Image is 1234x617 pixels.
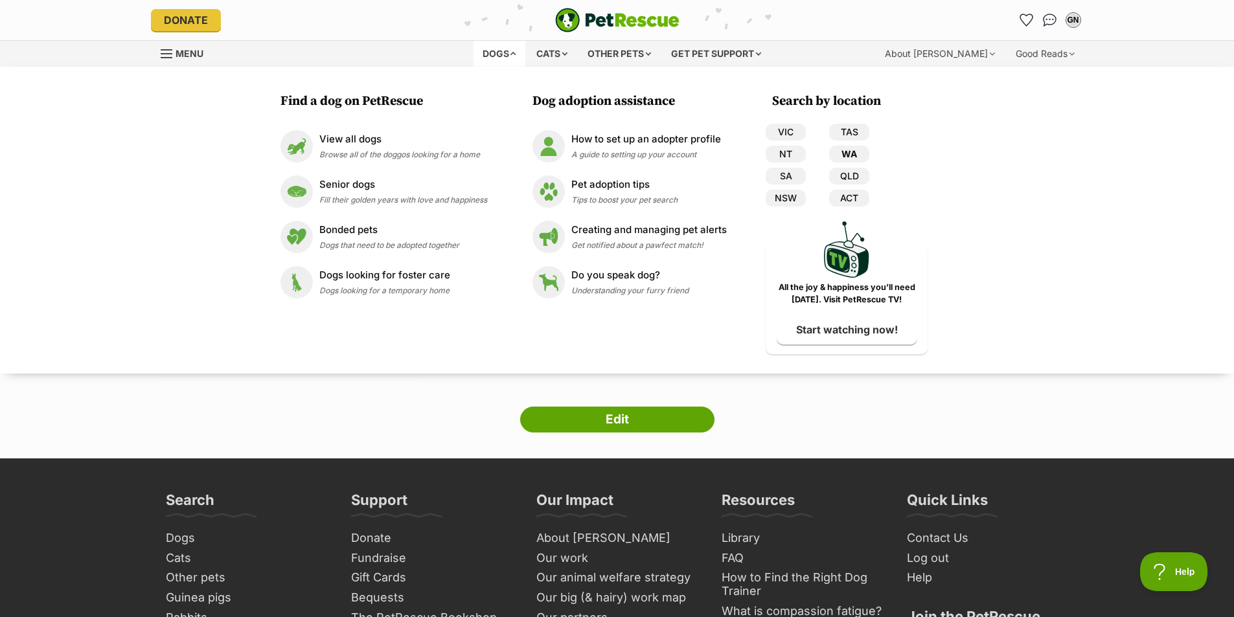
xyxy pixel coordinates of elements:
[824,221,869,278] img: PetRescue TV logo
[531,568,703,588] a: Our animal welfare strategy
[555,8,680,32] img: logo-e224e6f780fb5917bec1dbf3a21bbac754714ae5b6737aabdf751b685950b380.svg
[161,548,333,568] a: Cats
[532,130,727,163] a: How to set up an adopter profile How to set up an adopter profile A guide to setting up your account
[571,286,689,295] span: Understanding your furry friend
[1007,41,1084,67] div: Good Reads
[346,588,518,608] a: Bequests
[1016,10,1084,30] ul: Account quick links
[280,175,313,208] img: Senior dogs
[532,130,565,163] img: How to set up an adopter profile
[716,528,889,548] a: Library
[532,266,727,298] a: Do you speak dog? Do you speak dog? Understanding your furry friend
[662,41,770,67] div: Get pet support
[532,221,565,253] img: Creating and managing pet alerts
[1140,552,1208,591] iframe: Help Scout Beacon - Open
[829,190,869,207] a: ACT
[1063,10,1084,30] button: My account
[351,491,407,517] h3: Support
[280,130,487,163] a: View all dogs View all dogs Browse all of the doggos looking for a home
[532,266,565,298] img: Do you speak dog?
[319,132,480,147] p: View all dogs
[766,124,806,140] a: VIC
[531,588,703,608] a: Our big (& hairy) work map
[527,41,577,67] div: Cats
[280,175,487,208] a: Senior dogs Senior dogs Fill their golden years with love and happiness
[1016,10,1037,30] a: Favourites
[474,41,525,67] div: Dogs
[532,221,727,253] a: Creating and managing pet alerts Creating and managing pet alerts Get notified about a pawfect ma...
[319,268,450,283] p: Dogs looking for foster care
[280,266,487,298] a: Dogs looking for foster care Dogs looking for foster care Dogs looking for a temporary home
[280,221,313,253] img: Bonded pets
[1043,14,1057,27] img: chat-41dd97257d64d25036548639549fe6c8038ab92f7586957e7f3b1b290dea8141.svg
[571,195,678,205] span: Tips to boost your pet search
[902,568,1074,588] a: Help
[532,175,727,208] a: Pet adoption tips Pet adoption tips Tips to boost your pet search
[772,93,928,111] h3: Search by location
[280,266,313,298] img: Dogs looking for foster care
[161,528,333,548] a: Dogs
[319,286,450,295] span: Dogs looking for a temporary home
[829,124,869,140] a: TAS
[571,240,703,250] span: Get notified about a pawfect match!
[280,93,494,111] h3: Find a dog on PetRescue
[766,190,806,207] a: NSW
[520,407,714,432] a: Edit
[829,146,869,163] a: WA
[151,9,221,31] a: Donate
[571,268,689,283] p: Do you speak dog?
[166,491,214,517] h3: Search
[161,588,333,608] a: Guinea pigs
[571,150,696,159] span: A guide to setting up your account
[161,568,333,588] a: Other pets
[531,528,703,548] a: About [PERSON_NAME]
[346,568,518,588] a: Gift Cards
[346,548,518,568] a: Fundraise
[536,491,613,517] h3: Our Impact
[280,130,313,163] img: View all dogs
[766,168,806,185] a: SA
[280,221,487,253] a: Bonded pets Bonded pets Dogs that need to be adopted together
[161,41,212,64] a: Menu
[907,491,988,517] h3: Quick Links
[1040,10,1060,30] a: Conversations
[176,48,203,59] span: Menu
[531,548,703,568] a: Our work
[319,150,480,159] span: Browse all of the doggos looking for a home
[319,223,459,238] p: Bonded pets
[319,240,459,250] span: Dogs that need to be adopted together
[1067,14,1080,27] div: GN
[532,175,565,208] img: Pet adoption tips
[766,146,806,163] a: NT
[571,132,721,147] p: How to set up an adopter profile
[555,8,680,32] a: PetRescue
[829,168,869,185] a: QLD
[346,528,518,548] a: Donate
[777,315,917,344] a: Start watching now!
[319,177,487,192] p: Senior dogs
[532,93,733,111] h3: Dog adoption assistance
[571,177,678,192] p: Pet adoption tips
[902,528,1074,548] a: Contact Us
[722,491,795,517] h3: Resources
[876,41,1004,67] div: About [PERSON_NAME]
[319,195,487,205] span: Fill their golden years with love and happiness
[775,282,918,306] p: All the joy & happiness you’ll need [DATE]. Visit PetRescue TV!
[716,548,889,568] a: FAQ
[571,223,727,238] p: Creating and managing pet alerts
[578,41,660,67] div: Other pets
[716,568,889,601] a: How to Find the Right Dog Trainer
[902,548,1074,568] a: Log out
